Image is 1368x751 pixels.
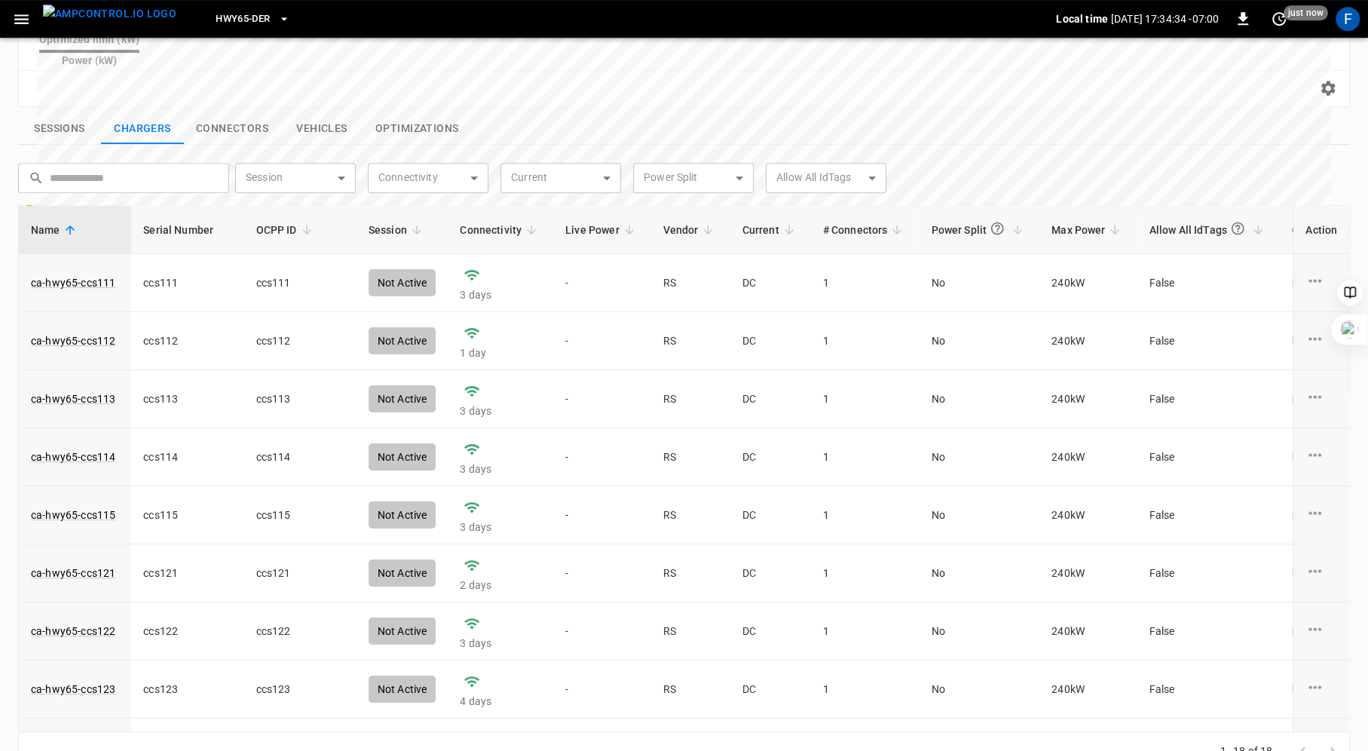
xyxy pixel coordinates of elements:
th: Serial Number [131,206,243,254]
span: just now [1284,5,1328,20]
td: DC [730,486,810,544]
td: No [919,428,1039,486]
div: profile-icon [1336,7,1360,31]
button: show latest optimizations [363,113,470,145]
div: charge point options [1305,562,1337,584]
td: DC [730,544,810,602]
div: charge point options [1305,446,1337,468]
a: ca-hwy65-ccs115 [31,507,115,523]
td: - [553,544,651,602]
span: Connectivity [460,221,541,239]
td: 240 kW [1039,602,1137,661]
p: 3 days [460,461,541,477]
td: ccs114 [131,428,243,486]
span: Current [742,221,798,239]
a: ca-hwy65-ccs112 [31,333,115,348]
a: ca-hwy65-ccs111 [31,275,115,290]
a: ca-hwy65-ccs121 [31,566,115,581]
p: 3 days [460,636,541,651]
span: # Connectors [823,221,907,239]
a: ca-hwy65-ccs123 [31,682,115,697]
div: Not Active [369,501,436,529]
div: Not Active [369,443,436,471]
td: - [553,661,651,719]
td: DC [730,602,810,661]
span: Live Power [565,221,639,239]
td: DC [730,661,810,719]
td: - [553,602,651,661]
div: charge point options [1305,388,1337,410]
a: ca-hwy65-ccs114 [31,449,115,464]
div: charge point options [1305,678,1337,700]
span: Name [31,221,80,239]
td: False [1137,661,1279,719]
td: RS [651,602,730,661]
td: ccs121 [131,544,243,602]
td: False [1137,428,1279,486]
td: 240 kW [1039,428,1137,486]
td: 1 [811,602,920,661]
div: charge point options [1305,620,1337,642]
th: Action [1293,206,1349,254]
td: RS [651,544,730,602]
td: ccs115 [244,486,357,544]
span: Max Power [1051,221,1125,239]
td: No [919,486,1039,544]
button: show latest vehicles [280,113,363,145]
td: RS [651,486,730,544]
p: 3 days [460,520,541,535]
td: 240 kW [1039,661,1137,719]
p: [DATE] 17:34:34 -07:00 [1111,11,1219,26]
button: show latest charge points [101,113,184,145]
td: 1 [811,544,920,602]
td: - [553,486,651,544]
button: HWY65-DER [210,5,295,34]
span: HWY65-DER [216,11,270,28]
td: DC [730,428,810,486]
div: Not Active [369,676,436,703]
td: RS [651,428,730,486]
td: ccs114 [244,428,357,486]
td: ccs122 [244,602,357,661]
td: ccs121 [244,544,357,602]
td: ccs115 [131,486,243,544]
div: Not Active [369,618,436,645]
td: False [1137,486,1279,544]
td: False [1137,602,1279,661]
div: charge point options [1305,504,1337,526]
button: show latest connectors [184,113,280,145]
img: ampcontrol.io logo [43,5,176,23]
div: charge point options [1305,330,1337,352]
span: Session [369,221,427,239]
td: 1 [811,661,920,719]
div: charge point options [1305,271,1337,294]
p: Local time [1056,11,1108,26]
td: ccs122 [131,602,243,661]
td: False [1137,544,1279,602]
p: 4 days [460,694,541,709]
span: OCPP ID [256,221,317,239]
span: Allow All IdTags [1149,215,1267,244]
div: Not Active [369,559,436,587]
td: 240 kW [1039,486,1137,544]
td: No [919,661,1039,719]
td: 1 [811,486,920,544]
a: ca-hwy65-ccs122 [31,624,115,639]
td: - [553,428,651,486]
p: 2 days [460,578,541,593]
td: 240 kW [1039,544,1137,602]
button: show latest sessions [18,113,101,145]
td: RS [651,661,730,719]
span: Vendor [663,221,718,239]
td: ccs123 [244,661,357,719]
td: 1 [811,428,920,486]
td: No [919,544,1039,602]
span: Power Split [931,215,1027,244]
td: No [919,602,1039,661]
a: ca-hwy65-ccs113 [31,391,115,406]
td: ccs123 [131,661,243,719]
button: set refresh interval [1267,7,1291,31]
